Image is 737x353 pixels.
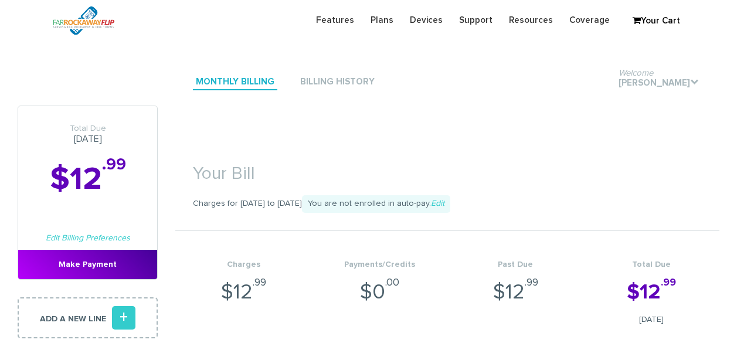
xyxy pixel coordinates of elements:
li: $12 [583,231,719,338]
h1: Your Bill [175,147,719,189]
a: Welcome[PERSON_NAME]. [616,76,702,91]
i: . [690,77,699,86]
li: $12 [447,231,583,338]
a: Devices [402,9,451,32]
sup: .00 [385,277,399,288]
a: Make Payment [18,250,157,279]
h2: $12 [18,162,157,197]
a: Add a new line+ [18,297,158,338]
span: You are not enrolled in auto-pay. [302,195,450,213]
li: $12 [175,231,311,338]
li: $0 [311,231,447,338]
span: [DATE] [583,314,719,325]
h4: Past Due [447,260,583,269]
a: Support [451,9,501,32]
p: Charges for [DATE] to [DATE] [175,195,719,213]
h4: Charges [175,260,311,269]
a: Resources [501,9,561,32]
sup: .99 [525,277,538,288]
a: Monthly Billing [193,74,277,90]
a: Edit [431,199,444,208]
a: Plans [362,9,402,32]
a: Edit Billing Preferences [46,234,130,242]
sup: .99 [102,157,126,173]
a: Billing History [297,74,378,90]
span: Welcome [619,69,653,77]
h4: Total Due [583,260,719,269]
h3: [DATE] [18,124,157,145]
h4: Payments/Credits [311,260,447,269]
sup: .99 [661,277,676,288]
a: Your Cart [627,12,685,30]
span: Total Due [18,124,157,134]
i: + [112,306,135,330]
a: Features [308,9,362,32]
sup: .99 [253,277,266,288]
a: Coverage [561,9,618,32]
